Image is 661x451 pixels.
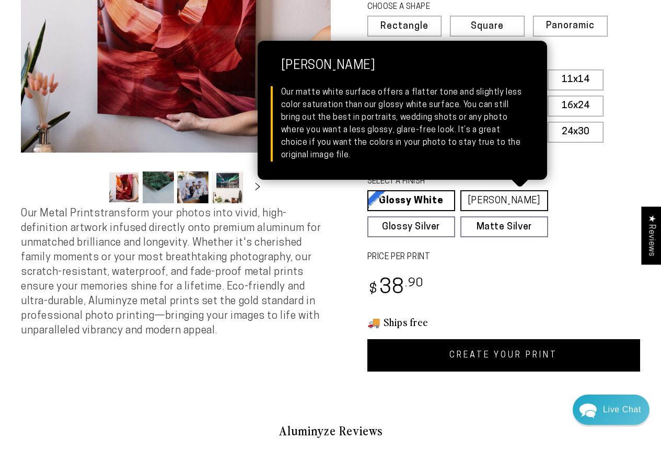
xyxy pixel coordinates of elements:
[108,171,140,203] button: Load image 1 in gallery view
[177,171,208,203] button: Load image 3 in gallery view
[405,277,424,290] sup: .90
[212,171,243,203] button: Load image 4 in gallery view
[367,2,512,13] legend: CHOOSE A SHAPE
[367,176,527,188] legend: SELECT A FINISH
[548,122,604,143] label: 24x30
[21,209,321,336] span: Our Metal Prints transform your photos into vivid, high-definition artwork infused directly onto ...
[281,86,524,161] div: Our matte white surface offers a flatter tone and slightly less color saturation than our glossy ...
[367,339,641,372] a: CREATE YOUR PRINT
[246,176,269,199] button: Slide right
[369,283,378,297] span: $
[548,96,604,117] label: 16x24
[641,206,661,264] div: Click to open Judge.me floating reviews tab
[143,171,174,203] button: Load image 2 in gallery view
[603,395,641,425] div: Contact Us Directly
[367,190,455,211] a: Glossy White
[29,422,632,440] h2: Aluminyze Reviews
[460,216,548,237] a: Matte Silver
[367,278,424,298] bdi: 38
[367,216,455,237] a: Glossy Silver
[460,190,548,211] a: [PERSON_NAME]
[380,22,428,31] span: Rectangle
[471,22,504,31] span: Square
[281,59,524,86] strong: [PERSON_NAME]
[546,21,595,31] span: Panoramic
[367,315,641,329] h3: 🚚 Ships free
[573,395,650,425] div: Chat widget toggle
[367,251,641,263] label: PRICE PER PRINT
[82,176,105,199] button: Slide left
[548,70,604,90] label: 11x14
